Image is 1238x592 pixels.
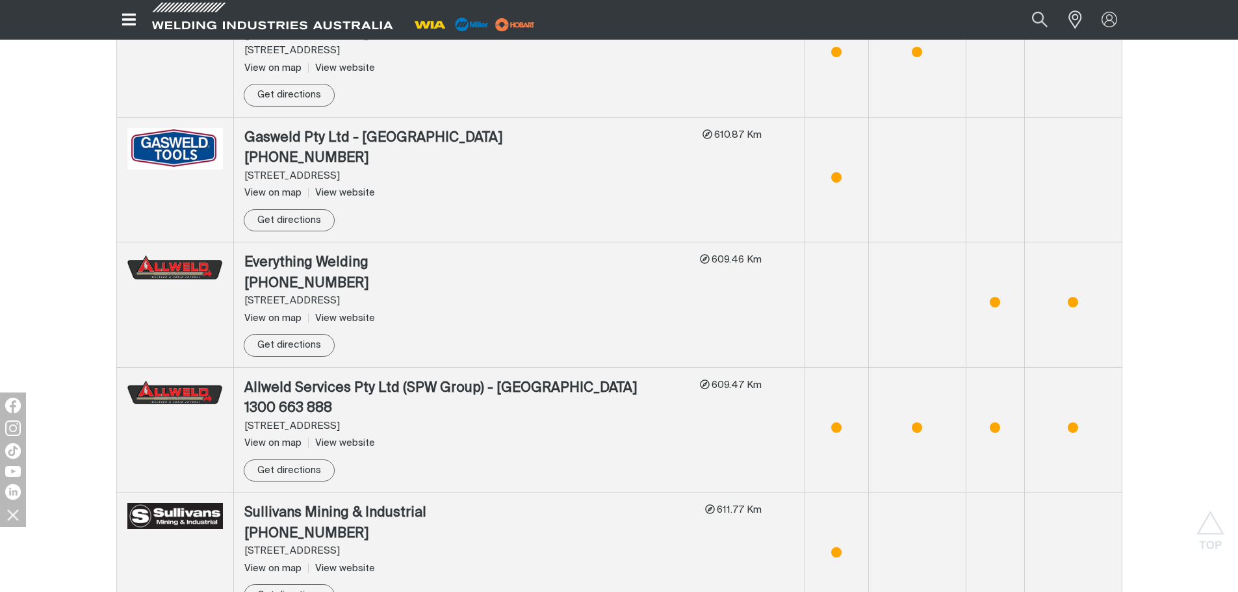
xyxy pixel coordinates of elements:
[244,334,335,357] a: Get directions
[244,524,695,545] div: [PHONE_NUMBER]
[244,438,302,448] span: View on map
[5,420,21,436] img: Instagram
[244,419,690,434] div: [STREET_ADDRESS]
[244,63,302,73] span: View on map
[244,378,690,399] div: Allweld Services Pty Ltd (SPW Group) - [GEOGRAPHIC_DATA]
[244,169,692,184] div: [STREET_ADDRESS]
[712,130,762,140] span: 610.87 Km
[244,274,690,294] div: [PHONE_NUMBER]
[491,15,539,34] img: miller
[308,63,375,73] a: View website
[308,188,375,198] a: View website
[308,313,375,323] a: View website
[244,313,302,323] span: View on map
[715,505,762,515] span: 611.77 Km
[244,84,335,107] a: Get directions
[244,563,302,573] span: View on map
[244,253,690,274] div: Everything Welding
[1196,511,1225,540] button: Scroll to top
[127,378,223,406] img: Allweld Services Pty Ltd (SPW Group) - Dubbo
[127,503,223,529] img: Sullivans Mining & Industrial
[1001,5,1061,34] input: Product name or item number...
[244,459,335,482] a: Get directions
[244,188,302,198] span: View on map
[5,484,21,500] img: LinkedIn
[5,466,21,477] img: YouTube
[710,255,762,264] span: 609.46 Km
[244,398,690,419] div: 1300 663 888
[244,44,695,58] div: [STREET_ADDRESS]
[244,209,335,232] a: Get directions
[308,438,375,448] a: View website
[244,544,695,559] div: [STREET_ADDRESS]
[491,19,539,29] a: miller
[5,398,21,413] img: Facebook
[1018,5,1062,34] button: Search products
[244,294,690,309] div: [STREET_ADDRESS]
[308,563,375,573] a: View website
[127,128,223,170] img: Gasweld Pty Ltd - Dubbo
[244,148,692,169] div: [PHONE_NUMBER]
[244,128,692,149] div: Gasweld Pty Ltd - [GEOGRAPHIC_DATA]
[244,503,695,524] div: Sullivans Mining & Industrial
[5,443,21,459] img: TikTok
[2,504,24,526] img: hide socials
[710,380,762,390] span: 609.47 Km
[127,253,223,281] img: Everything Welding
